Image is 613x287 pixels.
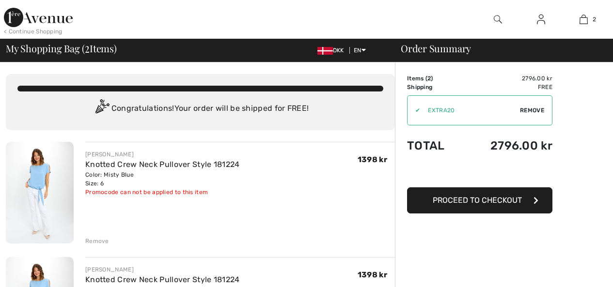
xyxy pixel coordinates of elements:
img: Danish krone [317,47,333,55]
td: 2796.00 kr [462,74,552,83]
span: Proceed to Checkout [433,196,522,205]
span: Remove [520,106,544,115]
img: search the website [494,14,502,25]
iframe: PayPal [407,162,552,184]
img: 1ère Avenue [4,8,73,27]
div: Promocode can not be applied to this item [85,188,240,196]
a: Sign In [529,14,553,26]
span: My Shopping Bag ( Items) [6,44,117,53]
span: EN [354,47,366,54]
td: Shipping [407,83,462,91]
button: Proceed to Checkout [407,187,552,213]
span: 2 [593,15,596,24]
td: 2796.00 kr [462,129,552,162]
img: My Bag [580,14,588,25]
a: Knotted Crew Neck Pullover Style 181224 [85,275,240,284]
div: Order Summary [389,44,607,53]
div: [PERSON_NAME] [85,150,240,159]
div: Congratulations! Your order will be shipped for FREE! [17,99,383,119]
td: Free [462,83,552,91]
td: Items ( ) [407,74,462,83]
span: 1398 kr [358,155,387,164]
td: Total [407,129,462,162]
img: Knotted Crew Neck Pullover Style 181224 [6,142,74,243]
div: < Continue Shopping [4,27,63,36]
input: Promo code [420,96,520,125]
a: 2 [563,14,605,25]
img: Congratulation2.svg [92,99,111,119]
span: 1398 kr [358,270,387,279]
div: Remove [85,237,109,245]
span: 2 [427,75,431,82]
div: [PERSON_NAME] [85,265,240,274]
a: Knotted Crew Neck Pullover Style 181224 [85,160,240,169]
span: DKK [317,47,348,54]
div: Color: Misty Blue Size: 6 [85,170,240,188]
div: ✔ [408,106,420,115]
img: My Info [537,14,545,25]
span: 2 [85,41,90,54]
